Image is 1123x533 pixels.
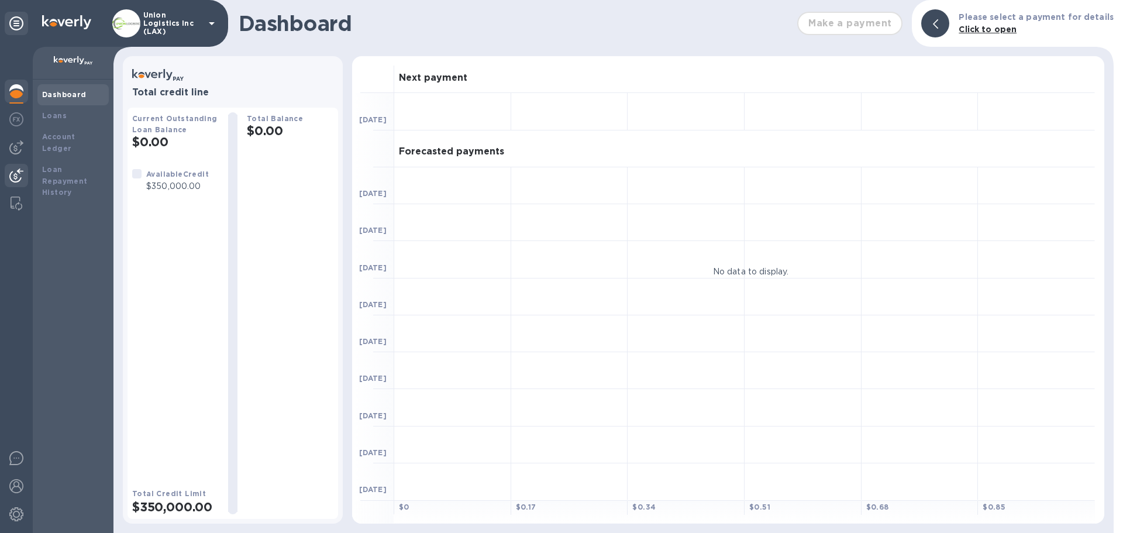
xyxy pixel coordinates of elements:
[359,189,387,198] b: [DATE]
[239,11,791,36] h1: Dashboard
[359,263,387,272] b: [DATE]
[132,489,206,498] b: Total Credit Limit
[146,180,209,192] p: $350,000.00
[42,90,87,99] b: Dashboard
[132,135,219,149] h2: $0.00
[143,11,202,36] p: Union Logistics Inc (LAX)
[399,73,467,84] h3: Next payment
[359,448,387,457] b: [DATE]
[42,132,75,153] b: Account Ledger
[132,500,219,514] h2: $350,000.00
[959,12,1114,22] b: Please select a payment for details
[749,503,770,511] b: $ 0.51
[132,87,333,98] h3: Total credit line
[42,111,67,120] b: Loans
[5,12,28,35] div: Unpin categories
[399,146,504,157] h3: Forecasted payments
[866,503,889,511] b: $ 0.68
[632,503,656,511] b: $ 0.34
[359,374,387,383] b: [DATE]
[146,170,209,178] b: Available Credit
[247,123,333,138] h2: $0.00
[42,15,91,29] img: Logo
[359,337,387,346] b: [DATE]
[9,112,23,126] img: Foreign exchange
[132,114,218,134] b: Current Outstanding Loan Balance
[42,165,88,197] b: Loan Repayment History
[359,300,387,309] b: [DATE]
[359,115,387,124] b: [DATE]
[959,25,1017,34] b: Click to open
[359,226,387,235] b: [DATE]
[359,411,387,420] b: [DATE]
[983,503,1005,511] b: $ 0.85
[516,503,536,511] b: $ 0.17
[359,485,387,494] b: [DATE]
[399,503,409,511] b: $ 0
[713,265,789,277] p: No data to display.
[247,114,303,123] b: Total Balance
